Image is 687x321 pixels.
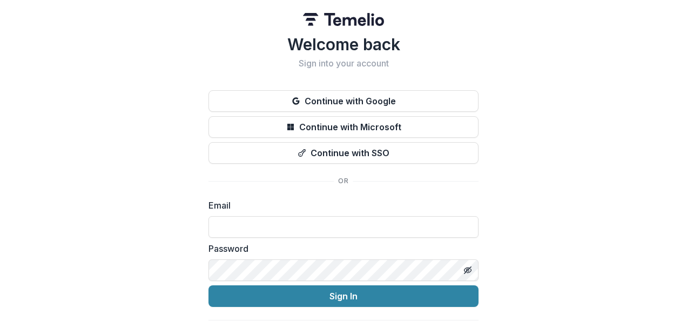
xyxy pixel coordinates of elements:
label: Password [208,242,472,255]
label: Email [208,199,472,212]
h1: Welcome back [208,35,479,54]
img: Temelio [303,13,384,26]
button: Continue with Microsoft [208,116,479,138]
button: Continue with Google [208,90,479,112]
button: Continue with SSO [208,142,479,164]
h2: Sign into your account [208,58,479,69]
button: Sign In [208,285,479,307]
button: Toggle password visibility [459,262,476,279]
